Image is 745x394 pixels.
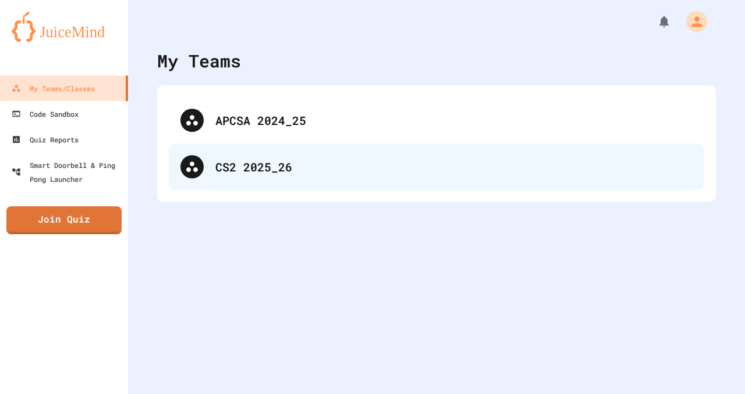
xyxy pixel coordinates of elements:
[215,158,693,175] div: CS2 2025_26
[157,48,241,74] div: My Teams
[674,8,710,35] div: My Account
[12,158,123,186] div: Smart Doorbell & Ping Pong Launcher
[12,12,116,42] img: logo-orange.svg
[169,144,704,190] div: CS2 2025_26
[12,132,79,146] div: Quiz Reports
[12,107,79,121] div: Code Sandbox
[6,206,122,234] a: Join Quiz
[169,97,704,144] div: APCSA 2024_25
[215,112,693,129] div: APCSA 2024_25
[12,81,95,95] div: My Teams/Classes
[636,12,674,31] div: My Notifications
